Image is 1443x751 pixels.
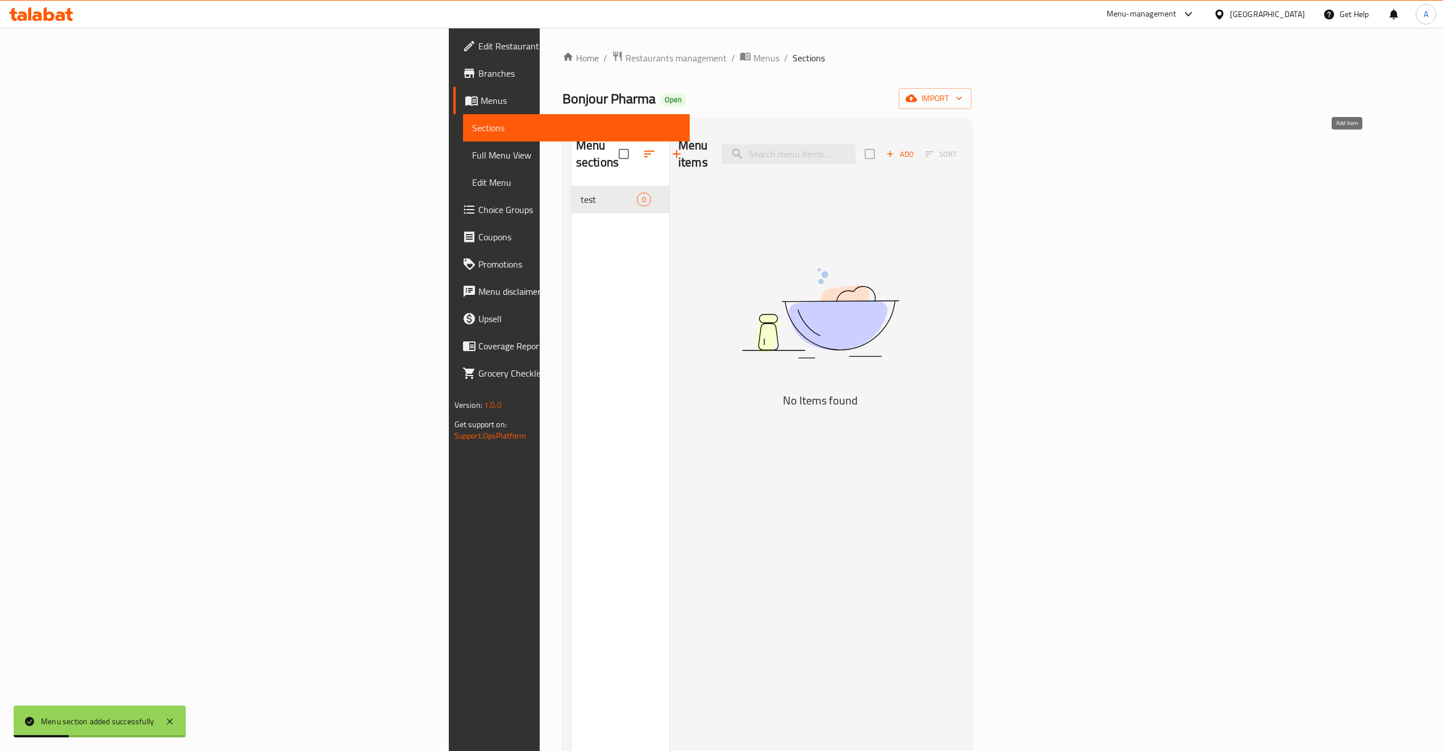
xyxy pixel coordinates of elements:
[478,39,681,53] span: Edit Restaurant
[453,332,690,360] a: Coverage Report
[472,121,681,135] span: Sections
[612,142,636,166] span: Select all sections
[572,181,669,218] nav: Menu sections
[463,169,690,196] a: Edit Menu
[453,278,690,305] a: Menu disclaimer
[899,88,971,109] button: import
[453,360,690,387] a: Grocery Checklist
[478,312,681,326] span: Upsell
[454,398,482,412] span: Version:
[453,251,690,278] a: Promotions
[882,145,918,163] button: Add
[478,366,681,380] span: Grocery Checklist
[453,223,690,251] a: Coupons
[581,193,637,206] span: test
[472,176,681,189] span: Edit Menu
[453,196,690,223] a: Choice Groups
[753,51,779,65] span: Menus
[784,51,788,65] li: /
[484,398,502,412] span: 1.0.0
[463,141,690,169] a: Full Menu View
[678,391,962,410] h5: No Items found
[1107,7,1177,21] div: Menu-management
[478,257,681,271] span: Promotions
[481,94,681,107] span: Menus
[453,305,690,332] a: Upsell
[1424,8,1428,20] span: A
[478,230,681,244] span: Coupons
[678,238,962,389] img: dish.svg
[731,51,735,65] li: /
[1230,8,1305,20] div: [GEOGRAPHIC_DATA]
[721,144,856,164] input: search
[678,137,708,171] h2: Menu items
[636,140,663,168] span: Sort sections
[454,428,527,443] a: Support.OpsPlatform
[908,91,962,106] span: import
[478,339,681,353] span: Coverage Report
[637,194,650,205] span: 0
[572,186,669,213] div: test0
[793,51,825,65] span: Sections
[918,145,964,163] span: Select section first
[478,66,681,80] span: Branches
[472,148,681,162] span: Full Menu View
[453,87,690,114] a: Menus
[885,148,915,161] span: Add
[453,32,690,60] a: Edit Restaurant
[478,285,681,298] span: Menu disclaimer
[454,417,507,432] span: Get support on:
[463,114,690,141] a: Sections
[41,715,154,728] div: Menu section added successfully
[740,51,779,65] a: Menus
[663,140,690,168] button: Add section
[453,60,690,87] a: Branches
[478,203,681,216] span: Choice Groups
[562,51,972,65] nav: breadcrumb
